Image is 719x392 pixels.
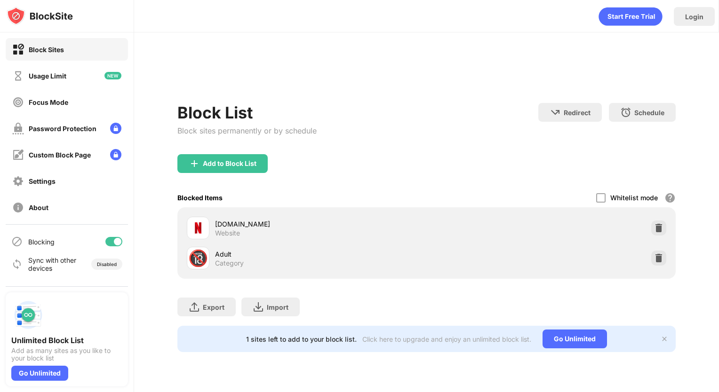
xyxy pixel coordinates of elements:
div: Adult [215,249,427,259]
div: Block sites permanently or by schedule [177,126,317,135]
div: 1 sites left to add to your block list. [246,335,357,343]
div: Add to Block List [203,160,256,167]
div: Category [215,259,244,267]
img: customize-block-page-off.svg [12,149,24,161]
div: Disabled [97,261,117,267]
img: focus-off.svg [12,96,24,108]
div: Schedule [634,109,664,117]
div: Website [215,229,240,237]
img: favicons [192,222,204,234]
div: Sync with other devices [28,256,77,272]
div: Redirect [564,109,591,117]
div: Blocking [28,238,55,246]
div: Settings [29,177,56,185]
img: lock-menu.svg [110,149,121,160]
div: Add as many sites as you like to your block list [11,347,122,362]
div: Blocked Items [177,194,223,202]
img: password-protection-off.svg [12,123,24,134]
div: Login [685,13,703,21]
div: Go Unlimited [11,366,68,381]
img: about-off.svg [12,202,24,213]
img: push-block-list.svg [11,298,45,332]
div: Focus Mode [29,98,68,106]
img: logo-blocksite.svg [7,7,73,25]
img: x-button.svg [661,335,668,343]
div: About [29,204,48,212]
div: animation [599,7,663,26]
div: Unlimited Block List [11,336,122,345]
img: block-on.svg [12,44,24,55]
div: 🔞 [188,249,208,268]
div: Click here to upgrade and enjoy an unlimited block list. [362,335,531,343]
div: Whitelist mode [610,194,658,202]
img: sync-icon.svg [11,259,23,270]
img: blocking-icon.svg [11,236,23,247]
div: [DOMAIN_NAME] [215,219,427,229]
img: lock-menu.svg [110,123,121,134]
div: Custom Block Page [29,151,91,159]
iframe: Banner [177,59,676,92]
div: Go Unlimited [543,329,607,348]
div: Usage Limit [29,72,66,80]
div: Password Protection [29,125,96,133]
div: Block Sites [29,46,64,54]
div: Import [267,303,288,311]
img: time-usage-off.svg [12,70,24,82]
div: Block List [177,103,317,122]
img: new-icon.svg [104,72,121,79]
div: Export [203,303,224,311]
img: settings-off.svg [12,175,24,187]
